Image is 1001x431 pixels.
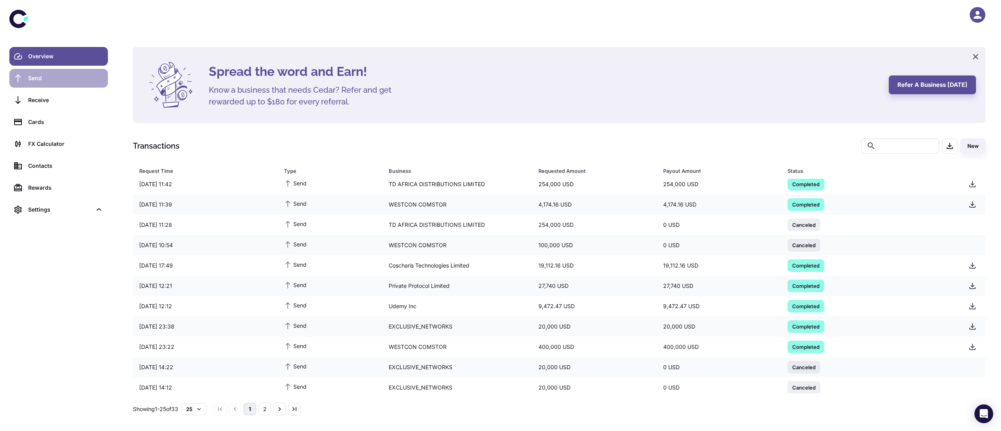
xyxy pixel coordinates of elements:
[532,197,657,212] div: 4,174.16 USD
[28,140,103,148] div: FX Calculator
[382,258,532,273] div: Coscharis Technologies Limited
[284,240,307,248] span: Send
[133,197,278,212] div: [DATE] 11:39
[9,135,108,153] a: FX Calculator
[382,360,532,375] div: EXCLUSIVE_NETWORKS
[213,403,302,415] nav: pagination navigation
[284,362,307,370] span: Send
[788,363,820,371] span: Canceled
[133,319,278,334] div: [DATE] 23:38
[532,238,657,253] div: 100,000 USD
[960,138,985,154] button: New
[9,69,108,88] a: Send
[382,339,532,354] div: WESTCON COMSTOR
[133,177,278,192] div: [DATE] 11:42
[788,241,820,249] span: Canceled
[788,343,824,350] span: Completed
[28,162,103,170] div: Contacts
[244,403,256,415] button: page 1
[284,341,307,350] span: Send
[657,177,782,192] div: 254,000 USD
[889,75,976,94] button: Refer a business [DATE]
[133,258,278,273] div: [DATE] 17:49
[284,219,307,228] span: Send
[133,217,278,232] div: [DATE] 11:28
[532,299,657,314] div: 9,472.47 USD
[209,84,404,108] h5: Know a business that needs Cedar? Refer and get rewarded up to $180 for every referral.
[663,165,768,176] div: Payout Amount
[9,113,108,131] a: Cards
[974,404,993,423] div: Open Intercom Messenger
[788,165,943,176] div: Status
[9,200,108,219] div: Settings
[532,380,657,395] div: 20,000 USD
[28,205,91,214] div: Settings
[382,177,532,192] div: TD AFRICA DISTRIBUTIONS LIMITED
[657,360,782,375] div: 0 USD
[284,165,369,176] div: Type
[139,165,274,176] span: Request Time
[139,165,264,176] div: Request Time
[657,258,782,273] div: 19,112.16 USD
[788,302,824,310] span: Completed
[657,197,782,212] div: 4,174.16 USD
[382,380,532,395] div: EXCLUSIVE_NETWORKS
[133,360,278,375] div: [DATE] 14:22
[28,118,103,126] div: Cards
[538,165,654,176] span: Requested Amount
[657,380,782,395] div: 0 USD
[288,403,301,415] button: Go to last page
[788,165,953,176] span: Status
[657,278,782,293] div: 27,740 USD
[284,321,307,330] span: Send
[284,179,307,187] span: Send
[532,360,657,375] div: 20,000 USD
[181,403,206,415] button: 25
[28,96,103,104] div: Receive
[382,238,532,253] div: WESTCON COMSTOR
[28,74,103,83] div: Send
[133,339,278,354] div: [DATE] 23:22
[133,380,278,395] div: [DATE] 14:12
[663,165,779,176] span: Payout Amount
[788,383,820,391] span: Canceled
[382,319,532,334] div: EXCLUSIVE_NETWORKS
[284,280,307,289] span: Send
[657,217,782,232] div: 0 USD
[284,165,379,176] span: Type
[788,221,820,228] span: Canceled
[9,156,108,175] a: Contacts
[788,180,824,188] span: Completed
[788,322,824,330] span: Completed
[532,258,657,273] div: 19,112.16 USD
[133,299,278,314] div: [DATE] 12:12
[532,177,657,192] div: 254,000 USD
[788,200,824,208] span: Completed
[258,403,271,415] button: Go to page 2
[788,282,824,289] span: Completed
[657,238,782,253] div: 0 USD
[382,197,532,212] div: WESTCON COMSTOR
[9,178,108,197] a: Rewards
[657,319,782,334] div: 20,000 USD
[532,217,657,232] div: 254,000 USD
[133,278,278,293] div: [DATE] 12:21
[657,299,782,314] div: 9,472.47 USD
[133,140,179,152] h1: Transactions
[9,91,108,110] a: Receive
[657,339,782,354] div: 400,000 USD
[532,278,657,293] div: 27,740 USD
[538,165,644,176] div: Requested Amount
[133,238,278,253] div: [DATE] 10:54
[284,301,307,309] span: Send
[382,278,532,293] div: Private Protocol Limited
[273,403,286,415] button: Go to next page
[788,261,824,269] span: Completed
[284,199,307,208] span: Send
[382,299,532,314] div: Udemy Inc
[9,47,108,66] a: Overview
[28,52,103,61] div: Overview
[532,339,657,354] div: 400,000 USD
[28,183,103,192] div: Rewards
[284,260,307,269] span: Send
